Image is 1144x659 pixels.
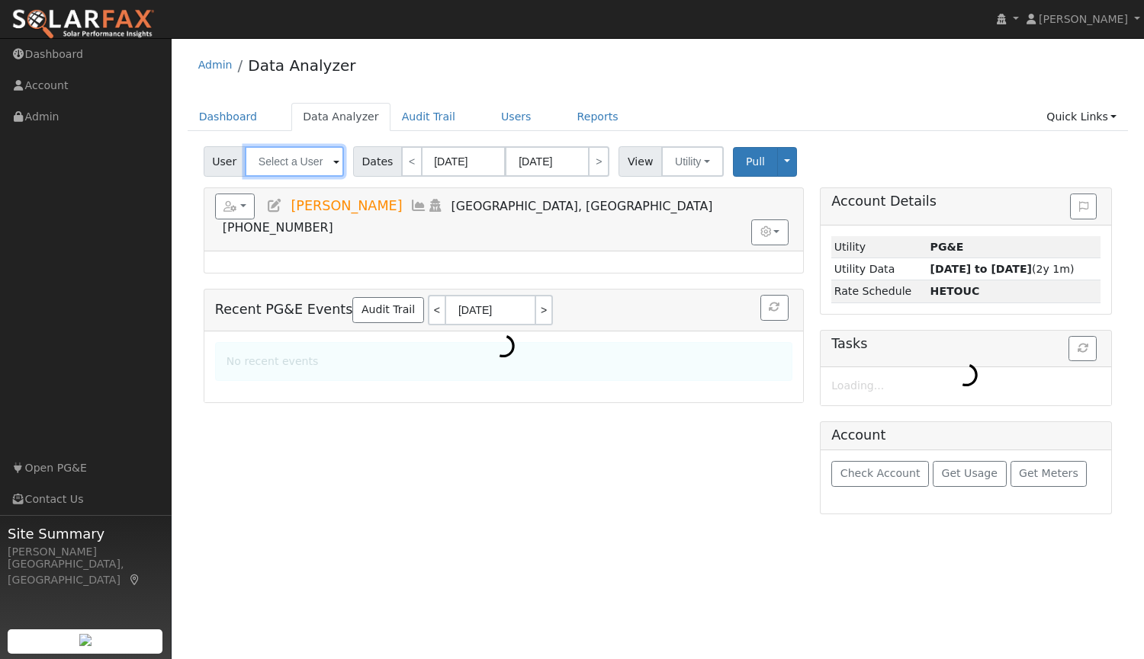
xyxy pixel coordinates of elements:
span: Dates [353,146,402,177]
a: > [536,295,553,325]
a: Edit User (38324) [266,198,283,213]
button: Pull [733,147,778,177]
a: Reports [566,103,630,131]
a: Users [490,103,543,131]
a: < [428,295,445,325]
a: > [588,146,609,177]
a: Data Analyzer [248,56,355,75]
td: Rate Schedule [831,280,927,302]
span: Pull [746,155,765,168]
a: < [401,146,423,177]
button: Check Account [831,461,929,487]
div: [GEOGRAPHIC_DATA], [GEOGRAPHIC_DATA] [8,556,163,588]
span: [PERSON_NAME] [291,198,402,213]
strong: [DATE] to [DATE] [930,263,1032,275]
span: User [204,146,246,177]
a: Audit Trail [390,103,467,131]
h5: Recent PG&E Events [215,295,792,325]
span: [PHONE_NUMBER] [223,220,333,235]
img: SolarFax [11,8,155,40]
a: Login As (last Never) [427,198,444,213]
button: Refresh [760,295,789,321]
div: [PERSON_NAME] [8,544,163,560]
span: Check Account [840,467,921,479]
h5: Tasks [831,336,1101,352]
a: Admin [198,59,233,71]
button: Utility [661,146,724,177]
td: Utility [831,236,927,258]
td: Utility Data [831,258,927,280]
button: Refresh [1068,336,1097,362]
span: (2y 1m) [930,263,1075,275]
a: Data Analyzer [291,103,390,131]
button: Issue History [1070,194,1097,219]
h5: Account Details [831,194,1101,210]
a: Map [128,574,142,586]
strong: ID: 17375909, authorized: 10/06/25 [930,241,964,253]
span: Get Meters [1019,467,1078,479]
a: Audit Trail [352,297,423,323]
button: Get Usage [933,461,1007,487]
h5: Account [831,427,885,443]
span: [GEOGRAPHIC_DATA], [GEOGRAPHIC_DATA] [451,199,713,213]
a: Dashboard [188,103,269,131]
strong: V [930,285,980,297]
span: Get Usage [942,467,998,479]
span: View [619,146,662,177]
span: Site Summary [8,523,163,544]
input: Select a User [245,146,344,177]
button: Get Meters [1011,461,1088,487]
img: retrieve [79,634,92,646]
a: Multi-Series Graph [410,198,427,213]
span: [PERSON_NAME] [1039,13,1128,25]
a: Quick Links [1035,103,1128,131]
